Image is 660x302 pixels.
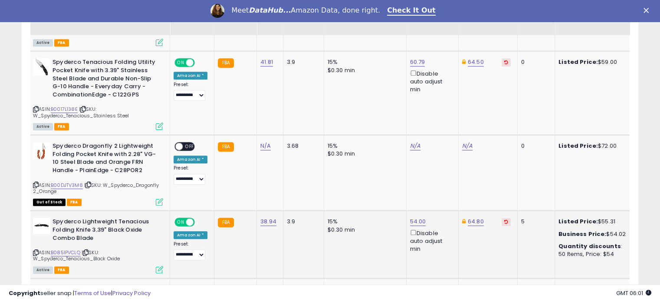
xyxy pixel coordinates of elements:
[194,219,207,226] span: OFF
[53,142,158,176] b: Spyderco Dragonfly 2 Lightweight Folding Pocket Knife with 2.28" VG-10 Steel Blade and Orange FRN...
[558,58,630,66] div: $59.00
[51,249,80,256] a: B0851PVCLQ
[558,142,598,150] b: Listed Price:
[174,72,207,80] div: Amazon AI *
[33,58,50,76] img: 31wgqBD+qHL._SL40_.jpg
[521,4,551,22] div: Fulfillable Quantity
[218,218,234,227] small: FBA
[616,289,651,297] span: 2025-09-9 06:01 GMT
[9,289,40,297] strong: Copyright
[287,142,317,150] div: 3.68
[33,218,50,234] img: 21IegNFquHL._SL40_.jpg
[33,58,163,129] div: ASIN:
[174,82,207,101] div: Preset:
[33,142,163,205] div: ASIN:
[112,289,151,297] a: Privacy Policy
[174,241,207,261] div: Preset:
[260,217,276,226] a: 38.94
[33,249,120,262] span: | SKU: W_Spyderco_Tenacious_Black Oxide
[328,66,400,74] div: $0.30 min
[504,60,508,64] i: Revert to store-level Dynamic Max Price
[51,182,83,189] a: B00DJTV3M8
[468,58,484,66] a: 64.50
[249,6,291,14] i: DataHub...
[521,142,548,150] div: 0
[558,242,630,250] div: :
[194,59,207,66] span: OFF
[54,39,69,46] span: FBA
[328,58,400,66] div: 15%
[54,266,69,274] span: FBA
[644,8,652,13] div: Close
[33,199,66,206] span: All listings that are currently out of stock and unavailable for purchase on Amazon
[328,226,400,234] div: $0.30 min
[33,218,163,272] div: ASIN:
[231,6,380,15] div: Meet Amazon Data, done right.
[558,250,630,258] div: 50 Items, Price: $54
[387,6,436,16] a: Check It Out
[33,182,159,195] span: | SKU: W_Spyderco_Dragonfly 2_Orange
[558,217,598,226] b: Listed Price:
[328,142,400,150] div: 15%
[33,142,50,159] img: 31AqBj1QyZL._SL40_.jpg
[53,218,158,244] b: Spyderco Lightweight Tenacious Folding Knife 3.39" Black Oxide Combo Blade
[462,142,473,150] a: N/A
[174,165,207,185] div: Preset:
[410,58,425,66] a: 60.79
[287,218,317,226] div: 3.9
[558,242,621,250] b: Quantity discounts
[74,289,111,297] a: Terms of Use
[54,123,69,130] span: FBA
[558,230,606,238] b: Business Price:
[33,266,53,274] span: All listings currently available for purchase on Amazon
[328,150,400,158] div: $0.30 min
[521,218,548,226] div: 5
[33,123,53,130] span: All listings currently available for purchase on Amazon
[328,218,400,226] div: 15%
[287,4,320,22] div: Fulfillment Cost
[468,217,484,226] a: 64.80
[410,228,452,253] div: Disable auto adjust min
[521,58,548,66] div: 0
[410,142,420,150] a: N/A
[33,106,129,119] span: | SKU: W_Spyderco_Tenacious_Stainless Steel
[260,142,271,150] a: N/A
[287,58,317,66] div: 3.9
[210,4,224,18] img: Profile image for Georgie
[558,230,630,238] div: $54.02
[462,59,466,65] i: This overrides the store level Dynamic Max Price for this listing
[218,58,234,68] small: FBA
[174,231,207,239] div: Amazon AI *
[67,199,82,206] span: FBA
[175,59,186,66] span: ON
[218,142,234,152] small: FBA
[260,58,273,66] a: 41.81
[410,217,426,226] a: 54.00
[558,58,598,66] b: Listed Price:
[174,156,207,163] div: Amazon AI *
[53,58,158,101] b: Spyderco Tenacious Folding Utility Pocket Knife with 3.39" Stainless Steel Blade and Durable Non-...
[175,219,186,226] span: ON
[558,218,630,226] div: $55.31
[410,69,452,94] div: Disable auto adjust min
[33,39,53,46] span: All listings currently available for purchase on Amazon
[558,142,630,150] div: $72.00
[9,289,151,298] div: seller snap | |
[51,106,78,113] a: B0017L138E
[183,143,197,150] span: OFF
